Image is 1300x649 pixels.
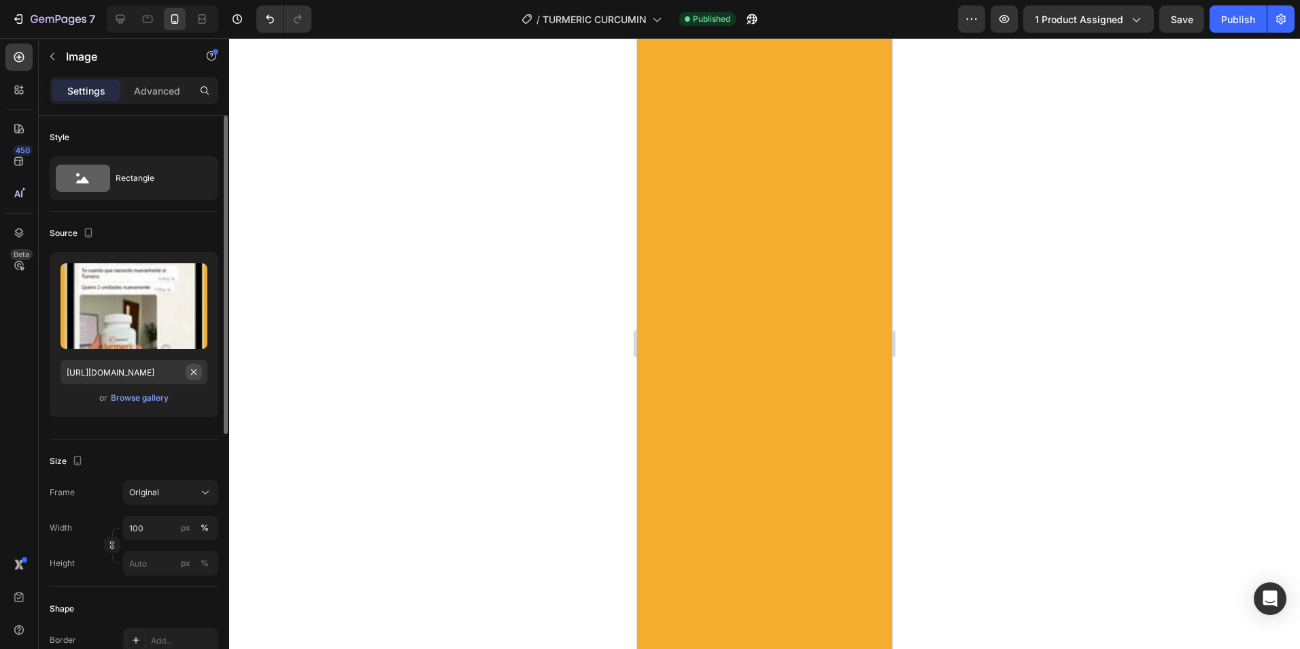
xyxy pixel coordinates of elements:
[89,11,95,27] p: 7
[67,84,105,98] p: Settings
[50,522,72,534] label: Width
[1171,14,1193,25] span: Save
[1159,5,1204,33] button: Save
[134,84,180,98] p: Advanced
[13,145,33,156] div: 450
[181,522,190,534] div: px
[1221,12,1255,27] div: Publish
[50,224,97,243] div: Source
[196,520,213,536] button: px
[1035,12,1123,27] span: 1 product assigned
[50,634,76,646] div: Border
[10,249,33,260] div: Beta
[123,516,218,540] input: px%
[256,5,311,33] div: Undo/Redo
[61,360,207,384] input: https://example.com/image.jpg
[50,486,75,499] label: Frame
[1254,582,1286,615] div: Open Intercom Messenger
[543,12,647,27] span: TURMERIC CURCUMIN
[5,5,101,33] button: 7
[637,38,892,649] iframe: Design area
[1023,5,1154,33] button: 1 product assigned
[123,480,218,505] button: Original
[116,163,199,194] div: Rectangle
[66,48,182,65] p: Image
[99,390,107,406] span: or
[110,391,169,405] button: Browse gallery
[201,522,209,534] div: %
[181,557,190,569] div: px
[50,131,69,144] div: Style
[536,12,540,27] span: /
[50,603,74,615] div: Shape
[61,263,207,349] img: preview-image
[201,557,209,569] div: %
[50,452,86,471] div: Size
[1210,5,1267,33] button: Publish
[177,555,194,571] button: %
[129,486,159,499] span: Original
[50,557,75,569] label: Height
[177,520,194,536] button: %
[123,551,218,576] input: px%
[196,555,213,571] button: px
[151,635,215,647] div: Add...
[111,392,169,404] div: Browse gallery
[693,13,730,25] span: Published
